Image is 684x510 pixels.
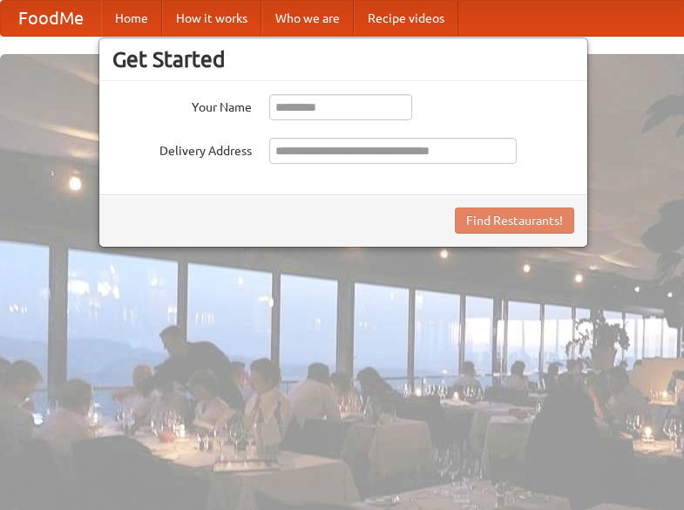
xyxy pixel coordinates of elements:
[455,207,574,234] button: Find Restaurants!
[112,94,252,116] label: Your Name
[112,46,574,72] h3: Get Started
[354,1,458,36] a: Recipe videos
[261,1,354,36] a: Who we are
[101,1,162,36] a: Home
[1,1,101,36] a: FoodMe
[162,1,261,36] a: How it works
[112,138,252,160] label: Delivery Address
